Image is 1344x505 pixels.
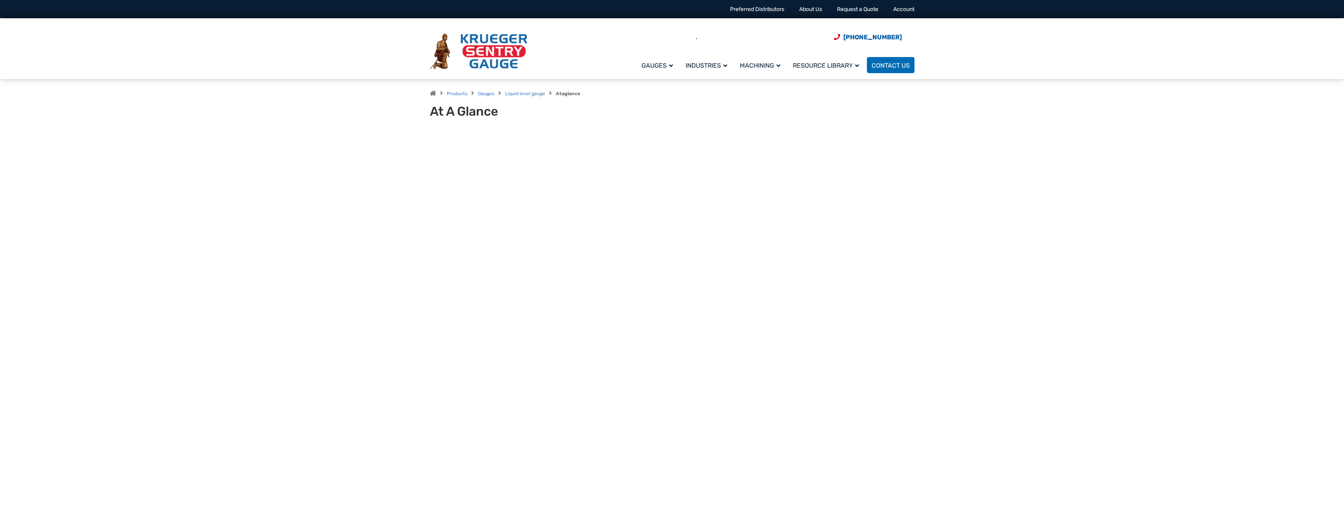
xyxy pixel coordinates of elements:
a: Gauges [478,91,494,96]
a: Resource Library [788,56,867,74]
strong: Ataglance [556,91,580,96]
a: Industries [681,56,735,74]
a: Phone Number (920) 434-8860 [834,32,902,42]
a: Products [447,91,467,96]
a: Account [893,6,914,13]
a: Machining [735,56,788,74]
a: Gauges [637,56,681,74]
span: [PHONE_NUMBER] [843,33,902,41]
span: Resource Library [793,62,859,69]
span: Contact Us [872,62,910,69]
h1: At A Glance [430,104,624,119]
a: Contact Us [867,57,914,73]
a: Preferred Distributors [730,6,784,13]
span: Industries [686,62,727,69]
span: Machining [740,62,780,69]
a: Request a Quote [837,6,878,13]
a: Liquid level gauge [505,91,545,96]
span: Gauges [642,62,673,69]
a: About Us [799,6,822,13]
img: Krueger Sentry Gauge [430,33,527,70]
